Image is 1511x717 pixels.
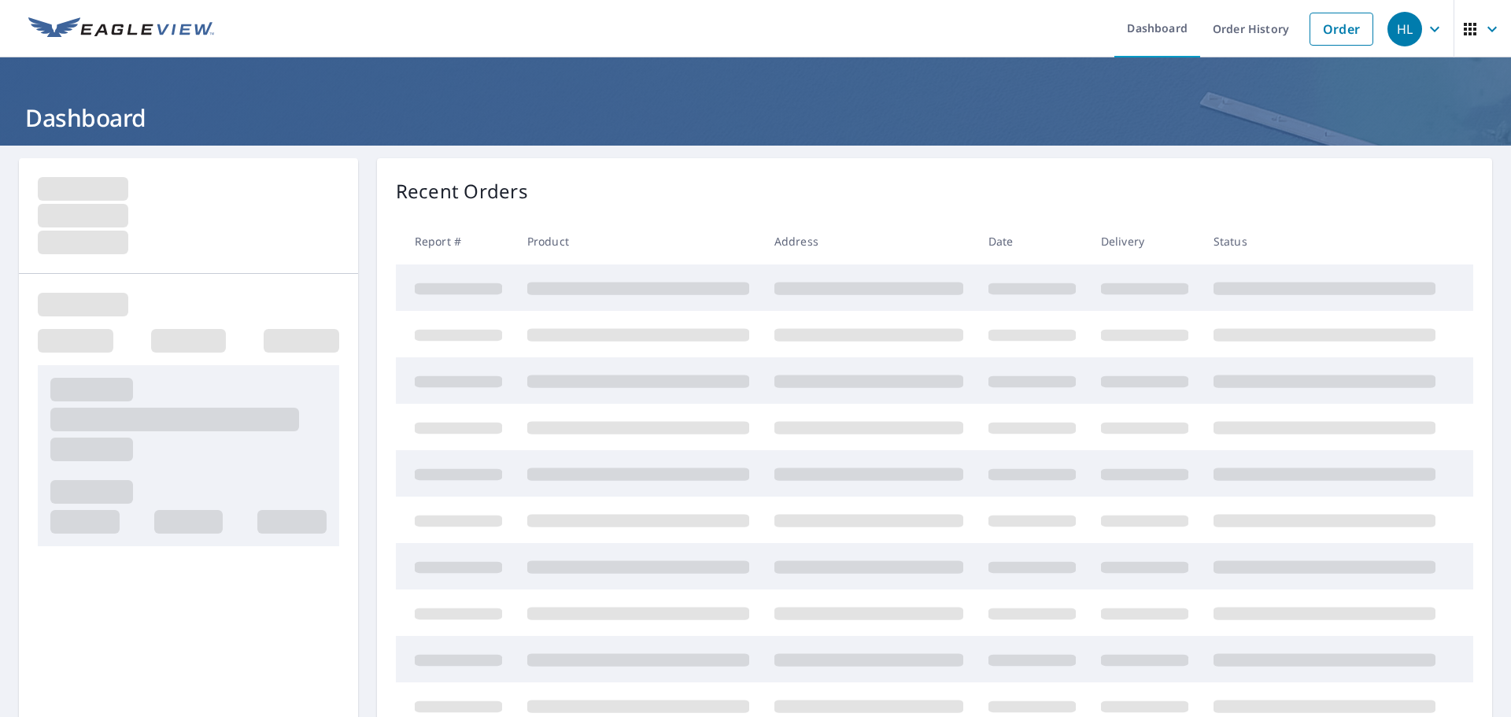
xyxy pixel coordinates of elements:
[762,218,976,264] th: Address
[1310,13,1373,46] a: Order
[396,218,515,264] th: Report #
[1387,12,1422,46] div: HL
[976,218,1088,264] th: Date
[1201,218,1448,264] th: Status
[19,102,1492,134] h1: Dashboard
[28,17,214,41] img: EV Logo
[515,218,762,264] th: Product
[396,177,528,205] p: Recent Orders
[1088,218,1201,264] th: Delivery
